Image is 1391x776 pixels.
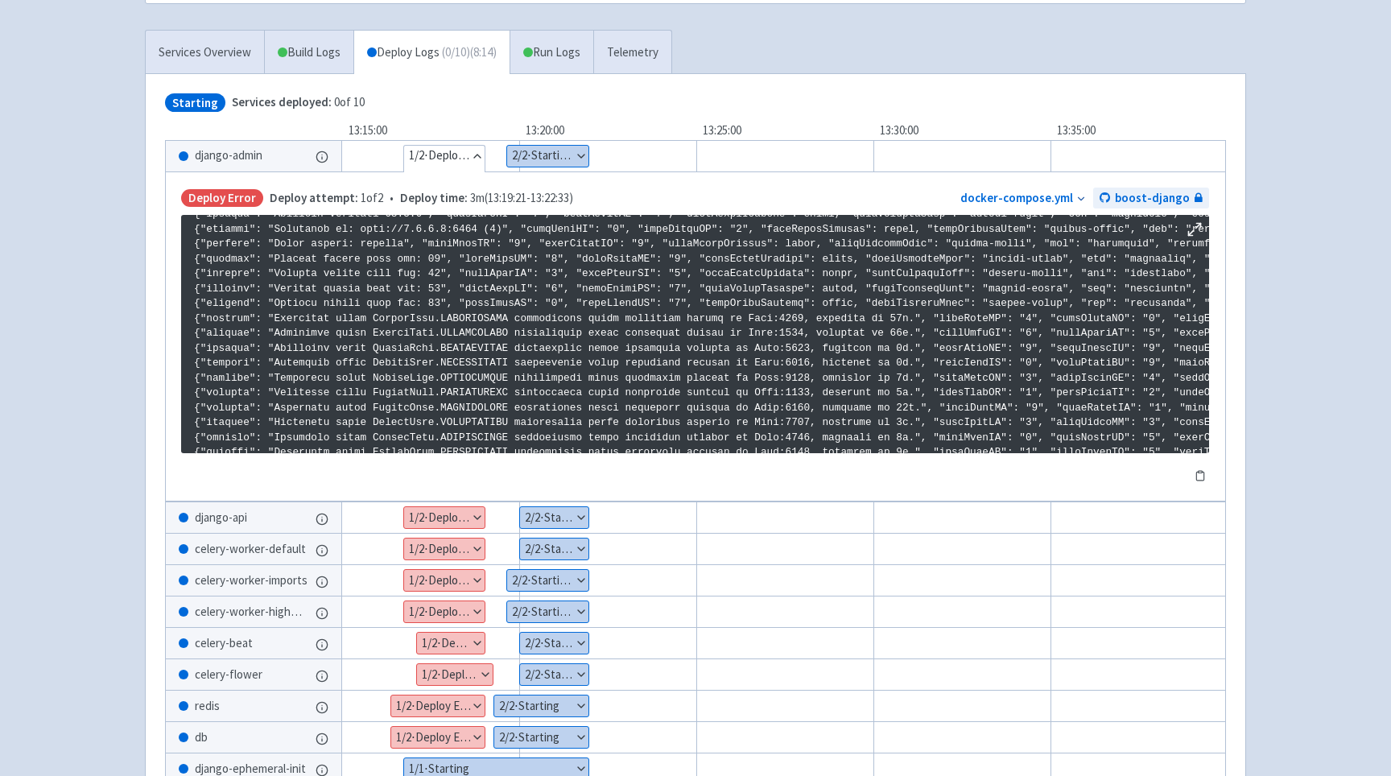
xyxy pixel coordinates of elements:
[270,189,573,208] span: •
[195,147,262,165] span: django-admin
[873,122,1050,140] div: 13:30:00
[181,189,263,208] span: Deploy Error
[195,572,308,590] span: celery-worker-imports
[960,190,1073,205] a: docker-compose.yml
[195,509,247,527] span: django-api
[519,122,696,140] div: 13:20:00
[442,43,497,62] span: ( 0 / 10 ) (8:14)
[400,190,468,205] span: Deploy time:
[342,122,519,140] div: 13:15:00
[400,189,573,208] span: 3m ( 13:19:21 - 13:22:33 )
[510,31,593,75] a: Run Logs
[195,666,262,684] span: celery-flower
[270,189,383,208] span: 1 of 2
[195,697,220,716] span: redis
[1093,188,1209,209] a: boost-django
[265,31,353,75] a: Build Logs
[195,729,208,747] span: db
[232,93,365,112] span: 0 of 10
[1115,189,1190,208] span: boost-django
[232,94,332,109] span: Services deployed:
[195,634,253,653] span: celery-beat
[270,190,358,205] span: Deploy attempt:
[696,122,873,140] div: 13:25:00
[353,31,510,75] a: Deploy Logs (0/10)(8:14)
[146,31,264,75] a: Services Overview
[1187,221,1203,237] button: Maximize log window
[165,93,225,112] span: Starting
[1050,122,1228,140] div: 13:35:00
[195,540,306,559] span: celery-worker-default
[195,603,309,621] span: celery-worker-highmem
[593,31,671,75] a: Telemetry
